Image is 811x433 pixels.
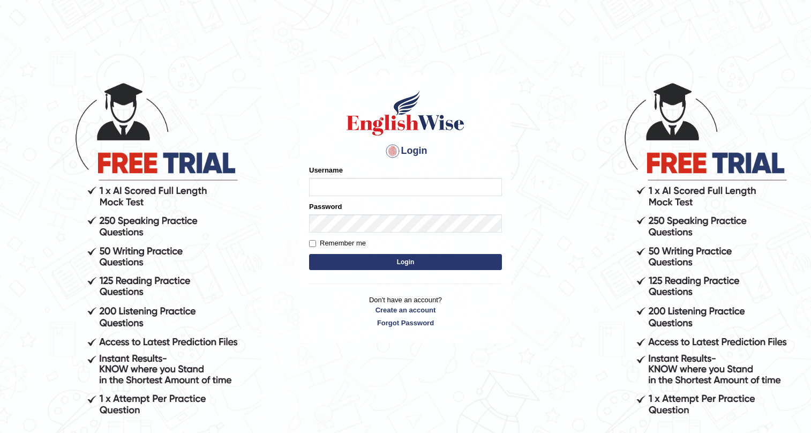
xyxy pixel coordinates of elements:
[309,318,502,328] a: Forgot Password
[309,305,502,315] a: Create an account
[309,238,366,249] label: Remember me
[309,165,343,175] label: Username
[309,295,502,328] p: Don't have an account?
[309,201,342,212] label: Password
[309,254,502,270] button: Login
[309,240,316,247] input: Remember me
[344,89,467,137] img: Logo of English Wise sign in for intelligent practice with AI
[309,143,502,160] h4: Login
